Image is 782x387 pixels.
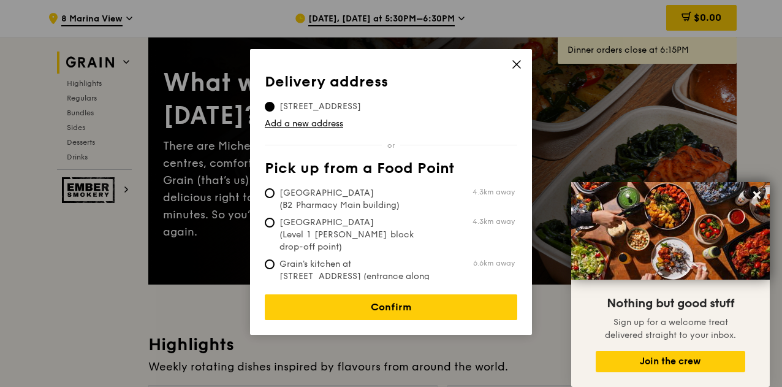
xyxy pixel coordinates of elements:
button: Join the crew [596,351,745,372]
span: 6.6km away [473,258,515,268]
span: [GEOGRAPHIC_DATA] (Level 1 [PERSON_NAME] block drop-off point) [265,216,447,253]
span: Sign up for a welcome treat delivered straight to your inbox. [605,317,736,340]
span: [GEOGRAPHIC_DATA] (B2 Pharmacy Main building) [265,187,447,212]
a: Confirm [265,294,517,320]
span: [STREET_ADDRESS] [265,101,376,113]
span: 4.3km away [473,216,515,226]
input: Grain's kitchen at [STREET_ADDRESS] (entrance along [PERSON_NAME][GEOGRAPHIC_DATA])6.6km away [265,259,275,269]
input: [STREET_ADDRESS] [265,102,275,112]
button: Close [747,185,767,205]
span: Nothing but good stuff [607,296,734,311]
span: Grain's kitchen at [STREET_ADDRESS] (entrance along [PERSON_NAME][GEOGRAPHIC_DATA]) [265,258,447,307]
input: [GEOGRAPHIC_DATA] (Level 1 [PERSON_NAME] block drop-off point)4.3km away [265,218,275,228]
th: Pick up from a Food Point [265,160,517,182]
th: Delivery address [265,74,517,96]
img: DSC07876-Edit02-Large.jpeg [571,182,770,280]
span: 4.3km away [473,187,515,197]
a: Add a new address [265,118,517,130]
input: [GEOGRAPHIC_DATA] (B2 Pharmacy Main building)4.3km away [265,188,275,198]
